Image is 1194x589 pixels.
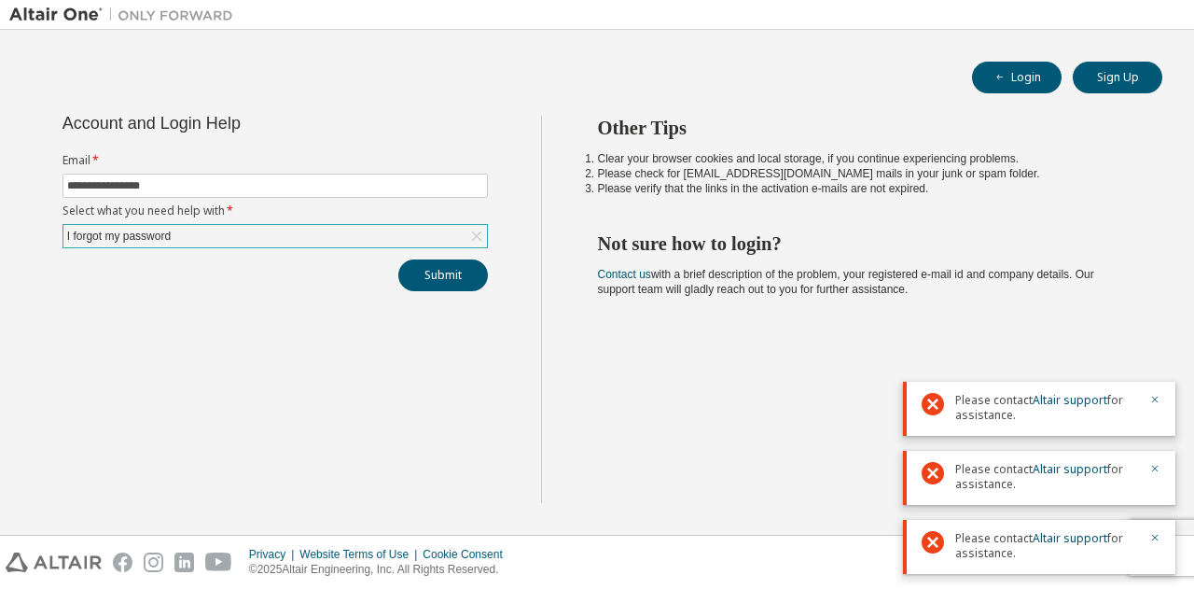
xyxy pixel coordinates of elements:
[1073,62,1162,93] button: Sign Up
[9,6,243,24] img: Altair One
[64,226,174,246] div: I forgot my password
[598,268,651,281] a: Contact us
[249,562,514,578] p: © 2025 Altair Engineering, Inc. All Rights Reserved.
[62,116,403,131] div: Account and Login Help
[955,531,1138,561] span: Please contact for assistance.
[62,203,488,218] label: Select what you need help with
[598,181,1130,196] li: Please verify that the links in the activation e-mails are not expired.
[113,553,132,572] img: facebook.svg
[423,547,513,562] div: Cookie Consent
[972,62,1062,93] button: Login
[598,116,1130,140] h2: Other Tips
[598,231,1130,256] h2: Not sure how to login?
[249,547,299,562] div: Privacy
[598,268,1094,296] span: with a brief description of the problem, your registered e-mail id and company details. Our suppo...
[955,462,1138,492] span: Please contact for assistance.
[63,225,487,247] div: I forgot my password
[1033,530,1107,546] a: Altair support
[598,151,1130,166] li: Clear your browser cookies and local storage, if you continue experiencing problems.
[174,553,194,572] img: linkedin.svg
[62,153,488,168] label: Email
[144,553,163,572] img: instagram.svg
[205,553,232,572] img: youtube.svg
[398,259,488,291] button: Submit
[598,166,1130,181] li: Please check for [EMAIL_ADDRESS][DOMAIN_NAME] mails in your junk or spam folder.
[1033,392,1107,408] a: Altair support
[299,547,423,562] div: Website Terms of Use
[955,393,1138,423] span: Please contact for assistance.
[1033,461,1107,477] a: Altair support
[6,553,102,572] img: altair_logo.svg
